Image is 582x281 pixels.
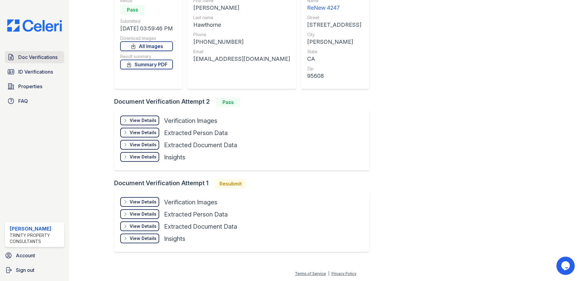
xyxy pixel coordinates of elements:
[18,97,28,105] span: FAQ
[164,234,185,243] div: Insights
[5,51,64,63] a: Doc Verifications
[307,21,361,29] div: [STREET_ADDRESS]
[5,80,64,92] a: Properties
[2,249,67,262] a: Account
[193,15,290,21] div: Last name
[120,41,173,51] a: All Images
[120,5,145,15] div: Pass
[130,223,156,229] div: View Details
[295,271,326,276] a: Terms of Service
[130,235,156,241] div: View Details
[193,55,290,63] div: [EMAIL_ADDRESS][DOMAIN_NAME]
[120,60,173,69] a: Summary PDF
[5,95,64,107] a: FAQ
[5,66,64,78] a: ID Verifications
[130,211,156,217] div: View Details
[130,142,156,148] div: View Details
[18,54,58,61] span: Doc Verifications
[2,19,67,32] img: CE_Logo_Blue-a8612792a0a2168367f1c8372b55b34899dd931a85d93a1a3d3e32e68fde9ad4.png
[307,15,361,21] div: Street
[2,264,67,276] a: Sign out
[18,68,53,75] span: ID Verifications
[556,257,576,275] iframe: chat widget
[307,55,361,63] div: CA
[307,32,361,38] div: City
[215,179,247,189] div: Resubmit
[114,97,374,107] div: Document Verification Attempt 2
[164,153,185,161] div: Insights
[120,54,173,60] div: Result summary
[130,199,156,205] div: View Details
[164,222,237,231] div: Extracted Document Data
[16,252,35,259] span: Account
[130,117,156,123] div: View Details
[114,179,374,189] div: Document Verification Attempt 1
[307,49,361,55] div: State
[193,49,290,55] div: Email
[307,72,361,80] div: 95608
[18,83,42,90] span: Properties
[164,198,217,206] div: Verification Images
[193,32,290,38] div: Phone
[307,66,361,72] div: Zip
[120,24,173,33] div: [DATE] 03:59:46 PM
[193,21,290,29] div: Hawthorne
[10,232,62,245] div: Trinity Property Consultants
[193,4,290,12] div: [PERSON_NAME]
[16,266,34,274] span: Sign out
[120,35,173,41] div: Download Images
[307,4,361,12] div: ReNew 4247
[164,210,228,219] div: Extracted Person Data
[130,154,156,160] div: View Details
[130,130,156,136] div: View Details
[164,116,217,125] div: Verification Images
[193,38,290,46] div: [PHONE_NUMBER]
[216,97,240,107] div: Pass
[328,271,329,276] div: |
[307,38,361,46] div: [PERSON_NAME]
[10,225,62,232] div: [PERSON_NAME]
[331,271,356,276] a: Privacy Policy
[164,141,237,149] div: Extracted Document Data
[120,18,173,24] div: Submitted
[164,129,228,137] div: Extracted Person Data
